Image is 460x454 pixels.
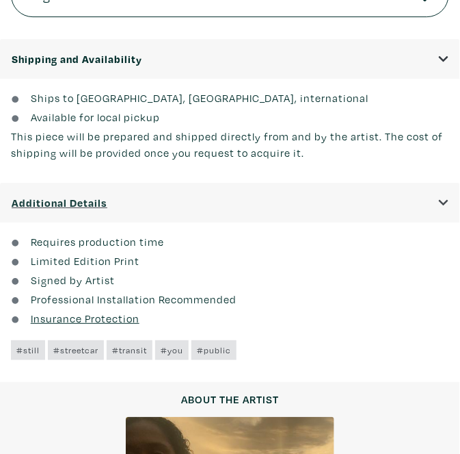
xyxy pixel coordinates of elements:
[11,291,449,307] li: Professional Installation Recommended
[12,194,107,211] span: Additional Details
[191,340,236,360] a: #public
[11,194,449,212] button: Additional Details
[11,312,139,325] a: Insurance Protection
[11,253,449,269] li: Limited Edition Print
[48,340,104,360] a: #streetcar
[11,109,449,125] li: Available for local pickup
[11,272,449,288] li: Signed by Artist
[11,90,449,106] li: Ships to [GEOGRAPHIC_DATA], [GEOGRAPHIC_DATA], international
[11,128,449,161] p: This piece will be prepared and shipped directly from and by the artist. The cost of shipping wil...
[11,234,449,250] li: Requires production time
[155,340,189,360] a: #you
[11,50,449,68] button: Shipping and Availability
[107,340,152,360] a: #transit
[12,51,142,67] span: Shipping and Availability
[31,312,139,325] u: Insurance Protection
[126,393,335,406] h6: About the artist
[11,340,45,360] a: #still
